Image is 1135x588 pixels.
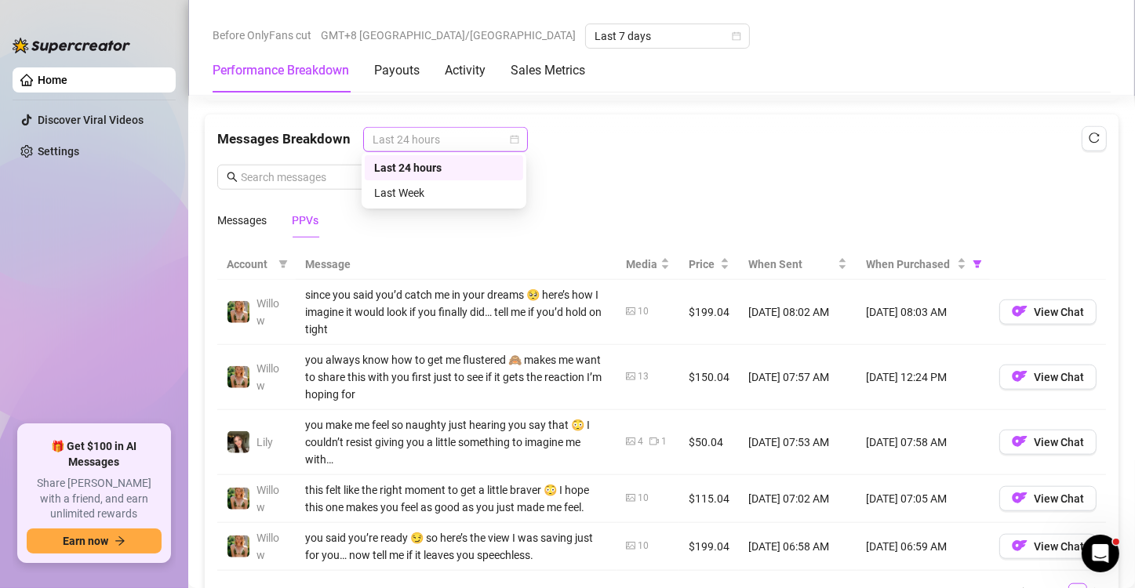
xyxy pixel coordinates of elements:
[689,256,717,273] span: Price
[256,297,279,327] span: Willow
[857,410,990,475] td: [DATE] 07:58 AM
[511,61,585,80] div: Sales Metrics
[595,24,740,48] span: Last 7 days
[973,260,982,269] span: filter
[679,280,739,345] td: $199.04
[732,31,741,41] span: calendar
[626,493,635,503] span: picture
[256,532,279,561] span: Willow
[969,252,985,276] span: filter
[38,114,144,126] a: Discover Viral Videos
[38,145,79,158] a: Settings
[739,280,857,345] td: [DATE] 08:02 AM
[374,61,420,80] div: Payouts
[679,523,739,571] td: $199.04
[1034,540,1084,553] span: View Chat
[857,249,990,280] th: When Purchased
[227,535,249,557] img: Willow
[292,212,318,229] div: PPVs
[1012,538,1028,554] img: OF
[739,410,857,475] td: [DATE] 07:53 AM
[278,260,288,269] span: filter
[626,256,657,273] span: Media
[739,523,857,571] td: [DATE] 06:58 AM
[999,534,1097,559] button: OFView Chat
[1034,436,1084,448] span: View Chat
[638,304,649,319] div: 10
[661,434,667,449] div: 1
[296,249,617,280] th: Message
[1034,306,1084,318] span: View Chat
[374,184,514,201] div: Last Week
[27,439,162,470] span: 🎁 Get $100 in AI Messages
[626,372,635,381] span: picture
[374,159,514,176] div: Last 24 hours
[679,475,739,523] td: $115.04
[999,309,1097,321] a: OFView Chat
[999,495,1097,508] a: OFView Chat
[857,523,990,571] td: [DATE] 06:59 AM
[1089,132,1100,143] span: reload
[999,439,1097,452] a: OFView Chat
[1034,371,1084,383] span: View Chat
[227,172,238,183] span: search
[857,345,990,410] td: [DATE] 12:24 PM
[739,345,857,410] td: [DATE] 07:57 AM
[13,38,130,53] img: logo-BBDzfeDw.svg
[857,475,990,523] td: [DATE] 07:05 AM
[638,539,649,554] div: 10
[626,437,635,446] span: picture
[365,180,523,205] div: Last Week
[857,280,990,345] td: [DATE] 08:03 AM
[217,212,267,229] div: Messages
[305,529,607,564] div: you said you’re ready 😏 so here’s the view I was saving just for you… now tell me if it leaves yo...
[365,155,523,180] div: Last 24 hours
[217,127,1106,152] div: Messages Breakdown
[510,135,519,144] span: calendar
[305,481,607,516] div: this felt like the right moment to get a little braver 😳 I hope this one makes you feel as good a...
[1012,368,1028,384] img: OF
[227,488,249,510] img: Willow
[638,369,649,384] div: 13
[275,252,291,276] span: filter
[739,475,857,523] td: [DATE] 07:02 AM
[305,416,607,468] div: you make me feel so naughty just hearing you say that 😳 I couldn’t resist giving you a little som...
[373,128,518,151] span: Last 24 hours
[679,345,739,410] td: $150.04
[63,535,108,547] span: Earn now
[227,366,249,388] img: Willow
[679,249,739,280] th: Price
[305,351,607,403] div: you always know how to get me flustered 🙈 makes me want to share this with you first just to see ...
[999,299,1097,325] button: OFView Chat
[38,74,67,86] a: Home
[321,24,576,47] span: GMT+8 [GEOGRAPHIC_DATA]/[GEOGRAPHIC_DATA]
[999,374,1097,387] a: OFView Chat
[866,256,954,273] span: When Purchased
[213,24,311,47] span: Before OnlyFans cut
[241,169,401,186] input: Search messages
[256,484,279,514] span: Willow
[445,61,486,80] div: Activity
[999,365,1097,390] button: OFView Chat
[617,249,679,280] th: Media
[999,430,1097,455] button: OFView Chat
[638,434,643,449] div: 4
[679,410,739,475] td: $50.04
[999,543,1097,556] a: OFView Chat
[1082,535,1119,572] iframe: Intercom live chat
[27,476,162,522] span: Share [PERSON_NAME] with a friend, and earn unlimited rewards
[1012,303,1028,319] img: OF
[649,437,659,446] span: video-camera
[999,486,1097,511] button: OFView Chat
[1012,490,1028,506] img: OF
[1034,492,1084,505] span: View Chat
[115,535,126,546] span: arrow-right
[305,286,607,338] div: since you said you’d catch me in your dreams 🥺 here’s how I imagine it would look if you finally ...
[256,436,273,448] span: Lily
[227,256,272,273] span: Account
[1012,434,1028,449] img: OF
[27,528,162,554] button: Earn nowarrow-right
[626,307,635,316] span: picture
[227,431,249,453] img: Lily
[213,61,349,80] div: Performance Breakdown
